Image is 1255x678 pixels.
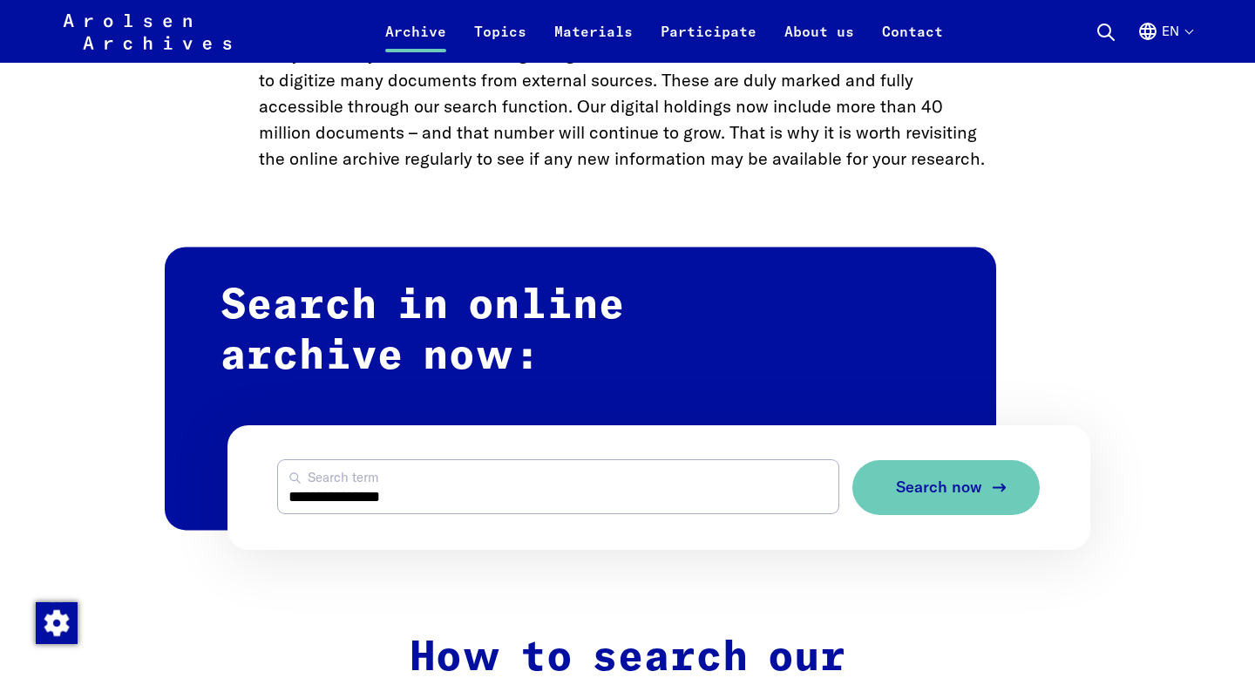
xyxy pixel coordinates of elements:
[165,247,996,530] h2: Search in online archive now:
[1137,21,1192,63] button: English, language selection
[540,21,647,63] a: Materials
[647,21,770,63] a: Participate
[371,21,460,63] a: Archive
[460,21,540,63] a: Topics
[35,601,77,643] div: Change consent
[896,478,982,497] span: Search now
[868,21,957,63] a: Contact
[770,21,868,63] a: About us
[852,460,1040,515] button: Search now
[371,10,957,52] nav: Primary
[36,602,78,644] img: Change consent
